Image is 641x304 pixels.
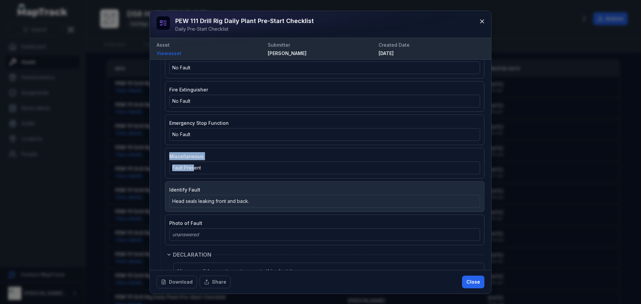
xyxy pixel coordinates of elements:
[169,120,229,126] span: Emergency Stop Function
[172,165,201,171] span: Fault Present
[172,65,190,70] span: No Fault
[157,50,262,57] a: Viewasset
[178,268,299,274] span: I have a valid competency to operate this plant item
[379,50,394,56] span: [DATE]
[379,42,410,48] span: Created Date
[268,50,306,56] span: [PERSON_NAME]
[172,232,199,237] span: unanswered
[172,198,249,204] span: Head seals leaking front and back.
[379,50,394,56] time: 10/1/2025, 7:41:05 AM
[157,42,170,48] span: Asset
[169,220,202,226] span: Photo of Fault
[169,187,200,193] span: Identify Fault
[169,154,204,159] span: Miscellaneous
[172,98,190,104] span: No Fault
[462,276,484,288] button: Close
[200,276,231,288] button: Share
[169,87,208,92] span: Fire Extinguisher
[172,131,190,137] span: No Fault
[175,16,314,26] h3: PEW 111 Drill Rig Daily Plant Pre-Start Checklist
[268,42,290,48] span: Submitter
[173,251,211,259] span: DECLARATION
[175,26,314,32] div: Daily Pre-Start Checklist
[157,276,197,288] button: Download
